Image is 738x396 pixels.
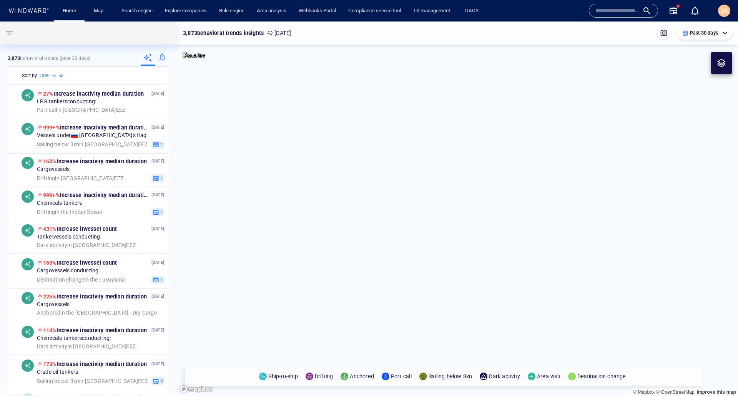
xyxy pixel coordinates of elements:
[350,372,374,381] p: Anchored
[91,4,109,18] a: Map
[151,208,164,216] button: 1
[37,309,61,315] span: Anchored
[410,4,453,18] a: TS management
[151,326,164,334] p: [DATE]
[43,192,60,198] span: 999+%
[489,372,520,381] p: Dark activity
[37,276,125,283] span: in the Fukuyama
[8,55,90,62] p: behavioral trends (Past 30 days)
[177,22,738,396] canvas: Map
[37,276,85,282] span: Destination change
[22,72,37,80] h6: Sort by
[537,372,560,381] p: Area visit
[43,226,117,232] span: Increase in vessel count
[459,4,484,18] button: DACS
[254,4,289,18] a: Area analysis
[151,191,164,199] p: [DATE]
[656,389,695,395] a: OpenStreetMap
[179,385,213,394] a: Mapbox logo
[151,259,164,266] p: [DATE]
[159,209,163,215] span: 1
[151,90,164,97] p: [DATE]
[38,72,58,80] div: Date
[43,293,147,300] span: Increase in activity median duration
[721,8,728,14] span: SA
[37,209,102,215] span: in the Indian Ocean
[37,166,70,173] span: Cargo vessels
[159,175,163,182] span: 1
[37,132,146,139] span: Vessels under [GEOGRAPHIC_DATA] 's flag
[159,378,163,384] span: 2
[151,225,164,232] p: [DATE]
[391,372,412,381] p: Port call
[37,343,136,350] span: in [GEOGRAPHIC_DATA] EEZ
[43,226,57,232] span: 431%
[88,4,112,18] button: Map
[37,141,79,147] span: Sailing below 3kn
[183,52,205,60] img: satellite
[37,175,123,182] span: in [GEOGRAPHIC_DATA] EEZ
[37,209,55,215] span: Drifting
[43,293,57,300] span: 226%
[682,30,727,36] div: Past 30 days
[37,309,157,316] span: in the [GEOGRAPHIC_DATA] - Dry Cargo
[43,327,147,333] span: Increase in activity median duration
[43,124,60,131] span: 999+%
[267,28,291,38] p: [DATE]
[296,4,339,18] a: Webhooks Portal
[462,4,482,18] a: DACS
[37,234,101,240] span: Tanker vessels conducting:
[151,124,164,131] p: [DATE]
[716,3,732,18] button: SA
[43,327,57,333] span: 114%
[151,174,164,182] button: 1
[37,267,100,274] span: Cargo vessels conducting:
[151,293,164,300] p: [DATE]
[37,301,70,308] span: Cargo vessels
[159,141,163,148] span: 1
[43,260,117,266] span: Increase in vessel count
[43,361,147,367] span: Increase in activity median duration
[705,361,732,390] iframe: Chat
[43,91,54,97] span: 27%
[185,51,205,60] p: Satellite
[37,106,125,113] span: in [GEOGRAPHIC_DATA] EEZ
[151,140,164,149] button: 1
[151,157,164,165] p: [DATE]
[216,4,248,18] a: Rule engine
[268,372,298,381] p: Ship-to-ship
[37,175,55,181] span: Drifting
[37,369,78,376] span: Crude oil tankers
[118,4,156,18] a: Search engine
[43,361,57,367] span: 173%
[183,28,264,38] p: 3,873 behavioral trends insights
[43,158,57,164] span: 163%
[37,378,148,384] span: in [GEOGRAPHIC_DATA] EEZ
[38,72,49,80] h6: Date
[151,275,164,284] button: 1
[162,4,210,18] button: Explore companies
[37,378,79,384] span: Sailing below 3kn
[690,30,718,36] p: Past 30 days
[37,141,148,148] span: in [GEOGRAPHIC_DATA] EEZ
[43,192,150,198] span: Increase in activity median duration
[37,98,96,105] span: LPG tankers conducting:
[43,91,144,97] span: Increase in activity median duration
[60,4,79,18] a: Home
[37,242,136,249] span: in [GEOGRAPHIC_DATA] EEZ
[37,242,68,248] span: Dark activity
[577,372,626,381] p: Destination change
[633,389,655,395] a: Mapbox
[37,200,82,207] span: Chemicals tankers
[8,55,20,61] strong: 3,873
[37,335,111,342] span: Chemicals tankers conducting:
[151,360,164,368] p: [DATE]
[345,4,404,18] a: Compliance service tool
[43,124,150,131] span: Increase in activity median duration
[696,389,736,395] a: Map feedback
